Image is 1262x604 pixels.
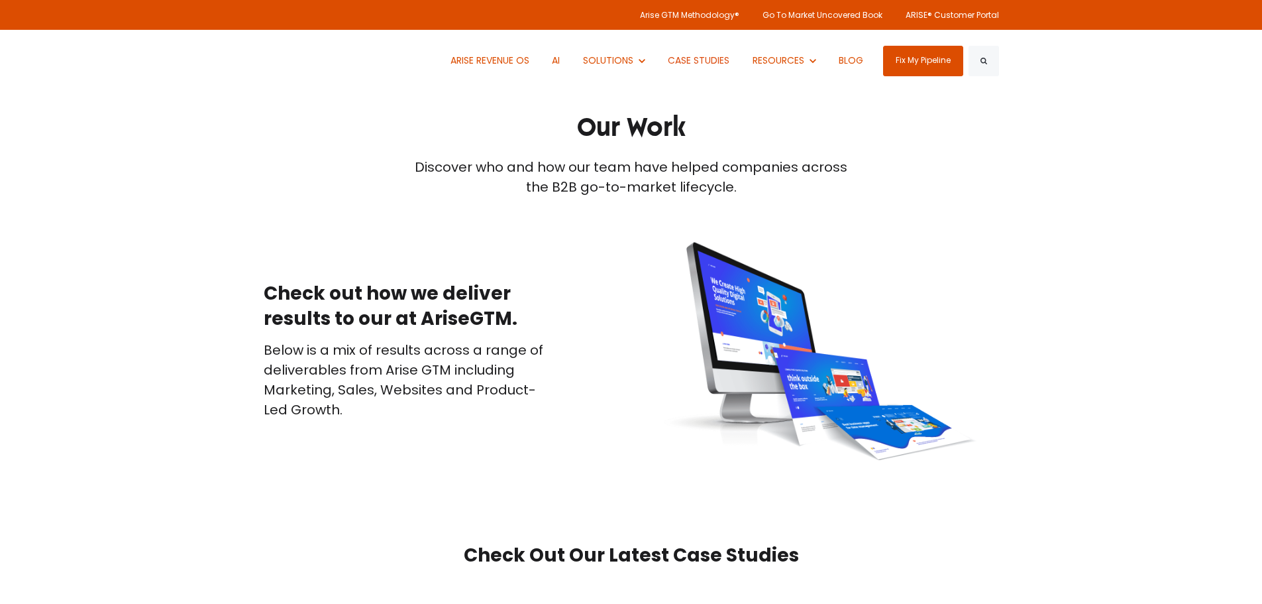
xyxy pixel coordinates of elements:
a: AI [543,30,570,91]
h1: Our Work [264,111,999,145]
button: Show submenu for RESOURCES RESOURCES [743,30,825,91]
div: Discover who and how our team have helped companies across [264,157,999,177]
a: Fix My Pipeline [883,46,963,76]
nav: Desktop navigation [441,30,873,91]
button: Show submenu for SOLUTIONS SOLUTIONS [573,30,655,91]
h2: Check Out Our Latest Case Studies [264,543,999,568]
a: CASE STUDIES [658,30,740,91]
span: RESOURCES [753,54,804,67]
img: website-design [641,230,999,471]
button: Search [969,46,999,76]
img: ARISE GTM logo (1) white [264,46,291,76]
p: Below is a mix of results across a range of deliverables from Arise GTM including Marketing, Sale... [264,340,558,420]
h2: Check out how we deliver results to our at AriseGTM. [264,281,558,332]
span: SOLUTIONS [583,54,633,67]
a: ARISE REVENUE OS [441,30,539,91]
a: BLOG [829,30,874,91]
div: the B2B go-to-market lifecycle. [264,177,999,197]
